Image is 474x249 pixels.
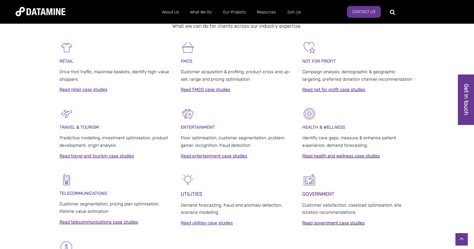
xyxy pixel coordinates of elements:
[302,173,316,187] img: Government
[181,220,233,226] a: Read utilities case studies
[184,4,217,20] a: What We Do
[60,135,168,148] span: Predictive modelling, investment optimisation, product development, origin analysis
[302,87,365,92] a: Read not for profit case studies
[181,107,195,121] img: Entertainment
[302,69,412,82] span: Campaign analysis, demographic & geographic targeting, preferred donation channel recommendation
[217,4,251,20] a: Our Projects
[60,125,99,130] span: TRAVEL & TOURISM
[302,107,316,121] img: Healthcare
[251,4,281,20] a: Resources
[181,87,230,92] a: Read FMCG case studies
[60,41,74,55] img: Retail-1
[156,4,184,20] a: About Us
[181,203,282,215] span: Demand forecasting, fraud and anomaly detection, scenario modelling
[181,59,192,64] span: FMCG
[302,41,316,55] img: Not For Profit
[181,153,247,159] a: Read entertainment case studies
[60,107,74,121] img: Travel & Tourism
[181,135,285,148] span: Floor optimisation, customer segmentation, problem gamer recognition, fraud detection
[60,153,134,159] a: Read travel and tourism case studies
[60,69,169,82] span: Drive foot traffic, maximise baskets, identify high-value shoppers
[347,6,381,18] a: Contact Us
[60,219,138,225] a: Read telecommunications case studies
[458,74,474,125] a: Get in touch
[172,23,302,29] span: What we can do for clients across our industry expertise.
[302,135,396,148] span: Identify care gaps, measure & enhance patient experience, demand forecasting
[302,153,380,159] a: Read health and wellness case studies
[60,87,108,92] a: Read retail case studies
[181,69,291,82] span: Customer acquisition & profiling, product cross and up-sell, range and pricing optimisation
[60,191,107,196] span: TELECOMMUNICATIONS
[281,4,306,20] a: Join Us
[302,203,401,215] span: Customer satisfaction, caseload optimisation, site location recommendations
[181,173,195,187] img: Energy
[181,191,202,197] span: UTILITIES
[302,125,345,130] strong: HEALTH & WELLNESS
[302,191,334,197] strong: GOVERNMENT
[302,220,365,226] a: Read government case studies
[60,59,74,64] span: RETAIL
[16,7,65,16] img: Datamine
[60,173,74,187] img: Telecomms
[181,41,195,55] img: FMCG
[302,59,336,64] span: NOT FOR PROFIT
[60,201,159,214] span: Customer segmentation, pricing plan optimisation, lifetime value estimation
[181,125,215,130] span: ENTERTAINMENT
